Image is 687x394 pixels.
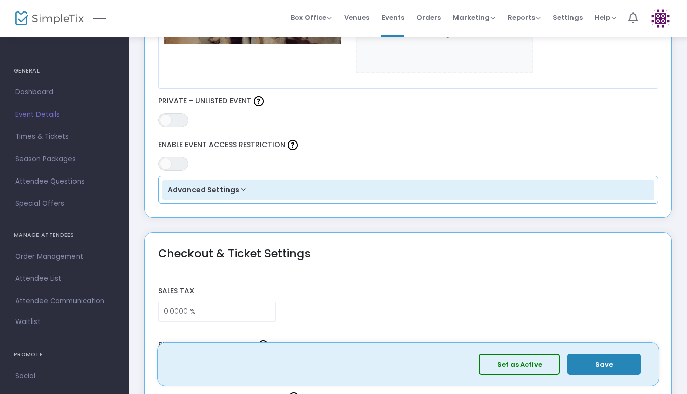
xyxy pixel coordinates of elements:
[14,225,116,245] h4: MANAGE ATTENDEES
[416,5,441,30] span: Orders
[381,5,404,30] span: Events
[567,354,641,375] button: Save
[15,108,114,121] span: Event Details
[254,96,264,106] img: question-mark
[258,340,269,350] img: question-mark
[15,197,114,210] span: Special Offers
[553,5,583,30] span: Settings
[15,250,114,263] span: Order Management
[595,13,616,22] span: Help
[288,140,298,150] img: question-mark
[15,317,41,327] span: Waitlist
[162,180,655,200] button: Advanced Settings
[14,61,116,81] h4: GENERAL
[15,370,114,383] span: Social
[158,137,659,153] label: Enable Event Access Restriction
[15,153,114,166] span: Season Packages
[158,245,311,275] div: Checkout & Ticket Settings
[158,94,659,109] label: Private - Unlisted Event
[153,332,663,359] label: Buy Tickets Button Label
[15,130,114,144] span: Times & Tickets
[159,302,275,321] input: Sales Tax
[344,5,369,30] span: Venues
[153,281,663,302] label: Sales Tax
[479,354,560,375] button: Set as Active
[508,13,541,22] span: Reports
[291,13,332,22] span: Box Office
[15,272,114,285] span: Attendee List
[453,13,495,22] span: Marketing
[15,175,114,188] span: Attendee Questions
[15,295,114,308] span: Attendee Communication
[14,345,116,365] h4: PROMOTE
[15,86,114,99] span: Dashboard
